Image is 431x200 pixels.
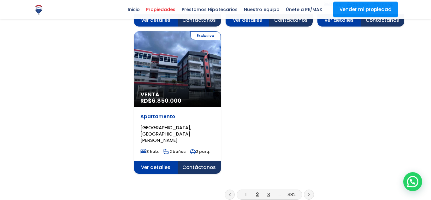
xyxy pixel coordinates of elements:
a: 1 [245,191,247,198]
span: Préstamos Hipotecarios [179,5,241,14]
span: Propiedades [143,5,179,14]
span: Ver detalles [134,161,178,174]
span: Contáctanos [269,14,313,27]
span: 2 parq. [190,149,210,154]
a: 3 [267,191,270,198]
span: Contáctanos [178,161,221,174]
a: 2 [256,191,259,198]
span: Ver detalles [317,14,361,27]
span: 2 baños [163,149,186,154]
span: 3 hab. [140,149,159,154]
a: 382 [287,191,296,198]
span: Contáctanos [361,14,404,27]
a: Vender mi propiedad [333,2,398,17]
span: [GEOGRAPHIC_DATA], [GEOGRAPHIC_DATA][PERSON_NAME] [140,124,191,143]
span: RD$ [140,97,181,105]
span: Inicio [125,5,143,14]
span: Nuestro equipo [241,5,283,14]
span: Ver detalles [226,14,269,27]
p: Apartamento [140,113,215,120]
span: Ver detalles [134,14,178,27]
span: Únete a RE/MAX [283,5,325,14]
span: 6,850,000 [152,97,181,105]
a: Exclusiva Venta RD$6,850,000 Apartamento [GEOGRAPHIC_DATA], [GEOGRAPHIC_DATA][PERSON_NAME] 3 hab.... [134,31,221,174]
img: Logo de REMAX [33,4,44,15]
span: Contáctanos [178,14,221,27]
span: Venta [140,91,215,98]
a: ... [279,191,281,198]
span: Exclusiva [190,31,221,40]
